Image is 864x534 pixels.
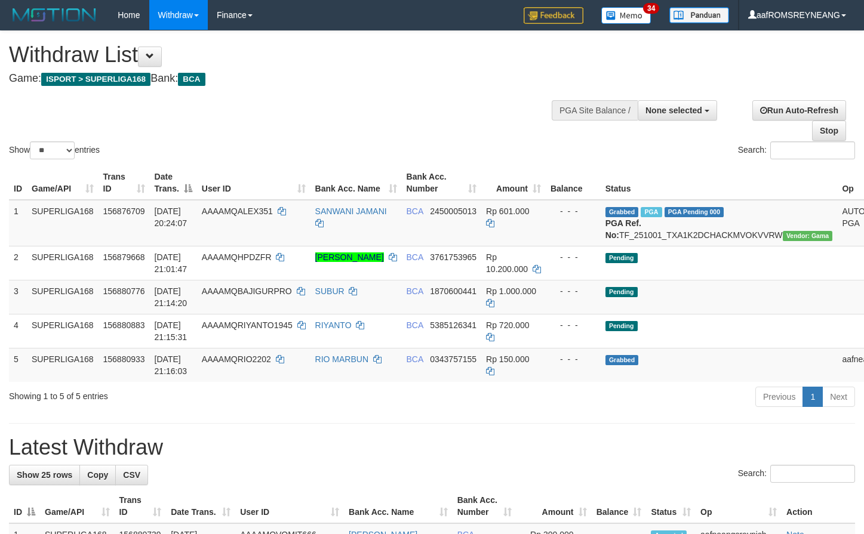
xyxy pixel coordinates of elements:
th: ID: activate to sort column descending [9,489,40,523]
span: AAAAMQALEX351 [202,206,273,216]
span: 156880776 [103,286,145,296]
span: BCA [407,206,423,216]
span: CSV [123,470,140,480]
span: 156879668 [103,252,145,262]
span: Pending [605,253,638,263]
button: None selected [638,100,717,121]
th: Bank Acc. Number: activate to sort column ascending [402,166,482,200]
td: 2 [9,246,27,280]
td: SUPERLIGA168 [27,348,99,382]
label: Show entries [9,141,100,159]
a: Copy [79,465,116,485]
span: [DATE] 20:24:07 [155,206,187,228]
span: Marked by aafsoycanthlai [641,207,662,217]
span: 34 [643,3,659,14]
a: CSV [115,465,148,485]
span: BCA [407,354,423,364]
td: 4 [9,314,27,348]
span: Vendor URL: https://trx31.1velocity.biz [783,231,833,241]
span: Copy 1870600441 to clipboard [430,286,476,296]
a: Show 25 rows [9,465,80,485]
span: Grabbed [605,207,639,217]
span: Grabbed [605,355,639,365]
span: PGA Pending [665,207,724,217]
span: Copy 3761753965 to clipboard [430,252,476,262]
span: [DATE] 21:15:31 [155,320,187,342]
span: AAAAMQBAJIGURPRO [202,286,292,296]
h4: Game: Bank: [9,73,564,85]
img: Button%20Memo.svg [601,7,651,24]
th: Game/API: activate to sort column ascending [40,489,115,523]
td: SUPERLIGA168 [27,200,99,246]
th: Balance [546,166,601,200]
div: - - - [551,353,596,365]
span: Copy 5385126341 to clipboard [430,320,476,330]
input: Search: [770,141,855,159]
select: Showentries [30,141,75,159]
span: Copy 0343757155 to clipboard [430,354,476,364]
td: SUPERLIGA168 [27,280,99,314]
span: Rp 601.000 [486,206,529,216]
label: Search: [738,465,855,483]
span: BCA [407,320,423,330]
span: BCA [178,73,205,86]
th: Bank Acc. Name: activate to sort column ascending [310,166,402,200]
th: Status [601,166,838,200]
a: Run Auto-Refresh [752,100,846,121]
td: TF_251001_TXA1K2DCHACKMVOKVVRW [601,200,838,246]
span: Pending [605,321,638,331]
div: Showing 1 to 5 of 5 entries [9,385,351,402]
span: Rp 720.000 [486,320,529,330]
span: Show 25 rows [17,470,72,480]
th: Date Trans.: activate to sort column ascending [166,489,235,523]
th: Amount: activate to sort column ascending [516,489,592,523]
label: Search: [738,141,855,159]
a: Next [822,387,855,407]
td: SUPERLIGA168 [27,246,99,280]
div: - - - [551,251,596,263]
span: Rp 150.000 [486,354,529,364]
span: AAAAMQRIYANTO1945 [202,320,293,330]
th: Amount: activate to sort column ascending [481,166,546,200]
span: [DATE] 21:14:20 [155,286,187,308]
span: 156876709 [103,206,145,216]
span: ISPORT > SUPERLIGA168 [41,73,150,86]
th: ID [9,166,27,200]
img: Feedback.jpg [524,7,583,24]
a: RIYANTO [315,320,352,330]
a: SUBUR [315,286,345,296]
span: Copy [87,470,108,480]
a: Previous [755,387,803,407]
th: User ID: activate to sort column ascending [197,166,310,200]
h1: Latest Withdraw [9,436,855,459]
th: Bank Acc. Name: activate to sort column ascending [344,489,453,523]
a: SANWANI JAMANI [315,206,387,216]
th: Action [782,489,855,523]
td: 1 [9,200,27,246]
th: Game/API: activate to sort column ascending [27,166,99,200]
td: 3 [9,280,27,314]
th: Trans ID: activate to sort column ascending [99,166,150,200]
span: AAAAMQHPDZFR [202,252,272,262]
span: None selected [645,106,702,115]
th: Date Trans.: activate to sort column descending [150,166,197,200]
span: BCA [407,286,423,296]
div: PGA Site Balance / [552,100,638,121]
span: [DATE] 21:16:03 [155,354,187,376]
span: AAAAMQRIO2202 [202,354,271,364]
input: Search: [770,465,855,483]
div: - - - [551,205,596,217]
th: Balance: activate to sort column ascending [592,489,647,523]
span: 156880933 [103,354,145,364]
h1: Withdraw List [9,43,564,67]
a: RIO MARBUN [315,354,368,364]
span: Rp 10.200.000 [486,252,528,274]
th: Status: activate to sort column ascending [646,489,696,523]
img: panduan.png [669,7,729,23]
th: Op: activate to sort column ascending [696,489,782,523]
span: Pending [605,287,638,297]
span: 156880883 [103,320,145,330]
th: Trans ID: activate to sort column ascending [115,489,167,523]
span: [DATE] 21:01:47 [155,252,187,274]
b: PGA Ref. No: [605,218,641,240]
